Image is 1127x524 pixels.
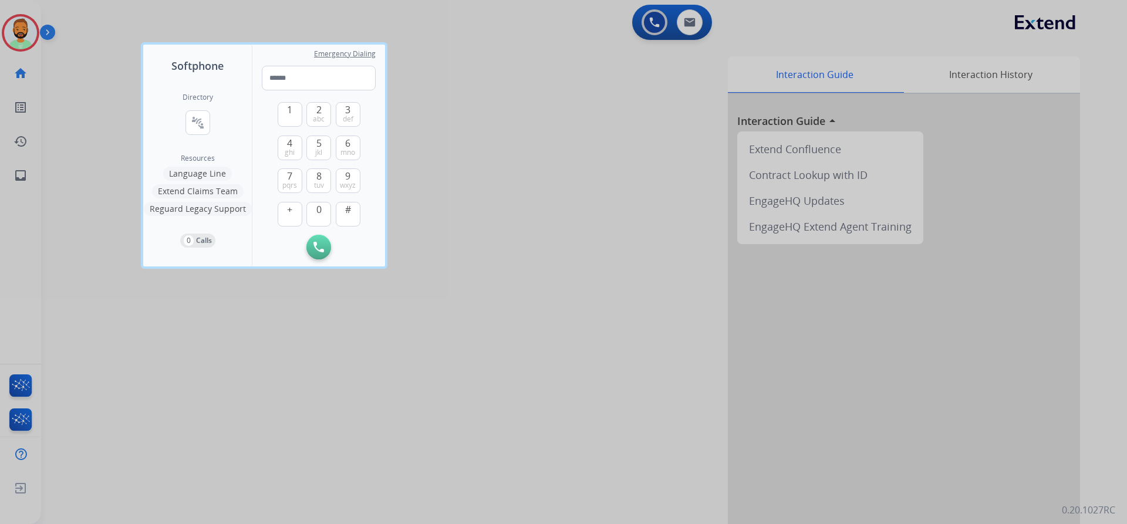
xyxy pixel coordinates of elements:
[181,154,215,163] span: Resources
[316,202,322,217] span: 0
[313,114,325,124] span: abc
[183,93,213,102] h2: Directory
[287,202,292,217] span: +
[315,148,322,157] span: jkl
[340,181,356,190] span: wxyz
[196,235,212,246] p: Calls
[314,49,376,59] span: Emergency Dialing
[345,136,350,150] span: 6
[287,136,292,150] span: 4
[343,114,353,124] span: def
[171,58,224,74] span: Softphone
[278,202,302,226] button: +
[340,148,355,157] span: mno
[306,136,331,160] button: 5jkl
[1062,503,1115,517] p: 0.20.1027RC
[306,202,331,226] button: 0
[278,136,302,160] button: 4ghi
[345,103,350,117] span: 3
[316,169,322,183] span: 8
[191,116,205,130] mat-icon: connect_without_contact
[336,168,360,193] button: 9wxyz
[163,167,232,181] button: Language Line
[287,169,292,183] span: 7
[278,102,302,127] button: 1
[336,136,360,160] button: 6mno
[144,202,252,216] button: Reguard Legacy Support
[336,102,360,127] button: 3def
[306,168,331,193] button: 8tuv
[278,168,302,193] button: 7pqrs
[313,242,324,252] img: call-button
[336,202,360,226] button: #
[152,184,244,198] button: Extend Claims Team
[282,181,297,190] span: pqrs
[287,103,292,117] span: 1
[314,181,324,190] span: tuv
[316,103,322,117] span: 2
[345,169,350,183] span: 9
[184,235,194,246] p: 0
[285,148,295,157] span: ghi
[180,234,215,248] button: 0Calls
[316,136,322,150] span: 5
[306,102,331,127] button: 2abc
[345,202,351,217] span: #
